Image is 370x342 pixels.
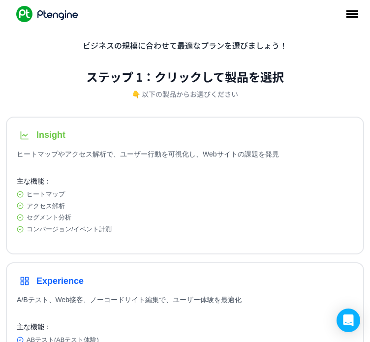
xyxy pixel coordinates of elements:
[27,190,65,199] span: ヒートマップ
[27,225,112,234] span: コンバージョン/イベント計測
[17,149,353,169] p: ヒートマップやアクセス解析で、ユーザー行動を可視化し、Webサイトの課題を発見
[78,68,292,85] h2: ステップ 1：クリックして製品を選択
[124,89,246,99] p: 👇 以下の製品からお選びください
[17,295,353,314] p: A/Bテスト、Web接客、ノーコードサイト編集で、ユーザー体験を最適化
[36,276,84,286] h3: Experience
[17,177,353,186] p: 主な機能：
[27,213,71,222] span: セグメント分析
[27,202,65,211] span: アクセス解析
[36,130,65,140] h3: Insight
[6,117,364,255] button: Insightヒートマップやアクセス解析で、ユーザー行動を可視化し、Webサイトの課題を発見主な機能：ヒートマップアクセス解析セグメント分析コンバージョン/イベント計測
[17,322,353,332] p: 主な機能：
[337,309,360,332] div: Open Intercom Messenger
[6,39,364,52] p: ビジネスの規模に合わせて最適なプランを選びましょう！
